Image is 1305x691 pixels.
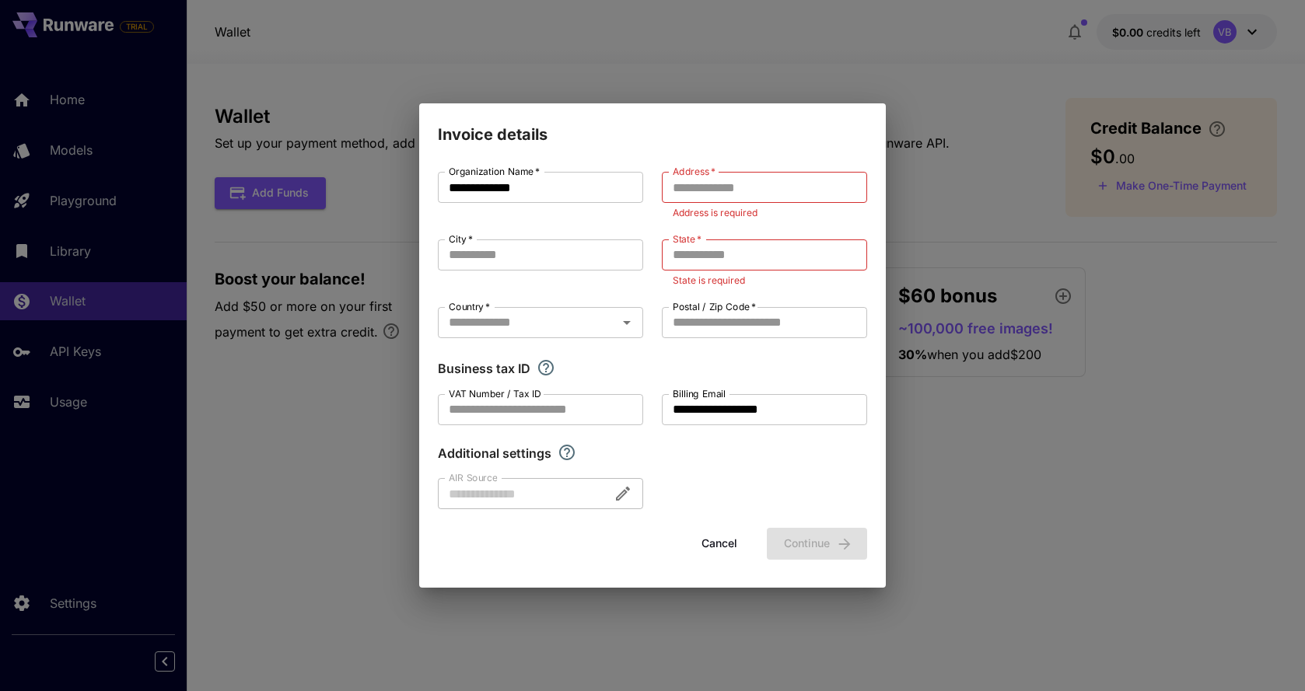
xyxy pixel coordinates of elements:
[673,387,726,400] label: Billing Email
[449,471,497,484] label: AIR Source
[673,300,756,313] label: Postal / Zip Code
[558,443,576,462] svg: Explore additional customization settings
[616,312,638,333] button: Open
[537,358,555,377] svg: If you are a business tax registrant, please enter your business tax ID here.
[449,300,490,313] label: Country
[673,273,856,288] p: State is required
[673,232,701,246] label: State
[438,359,530,378] p: Business tax ID
[449,387,541,400] label: VAT Number / Tax ID
[419,103,886,147] h2: Invoice details
[449,165,540,178] label: Organization Name
[449,232,473,246] label: City
[438,444,551,462] p: Additional settings
[673,165,715,178] label: Address
[673,205,856,221] p: Address is required
[684,528,754,560] button: Cancel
